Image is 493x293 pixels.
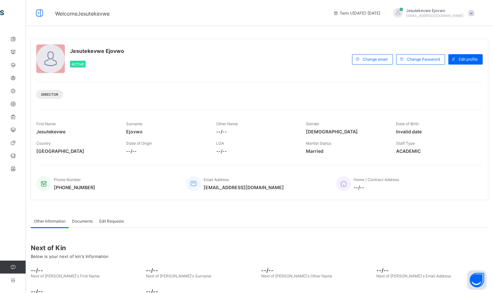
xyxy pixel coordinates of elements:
span: --/-- [126,148,206,154]
span: [PHONE_NUMBER] [54,185,95,190]
span: Documents [72,219,93,224]
span: Change Password [407,57,440,62]
span: [EMAIL_ADDRESS][DOMAIN_NAME] [406,14,464,18]
span: [EMAIL_ADDRESS][DOMAIN_NAME] [204,185,284,190]
span: First Name [36,121,56,126]
span: State of Origin [126,141,152,146]
span: [DEMOGRAPHIC_DATA] [306,129,386,134]
span: Surname [126,121,142,126]
span: Next of [PERSON_NAME]'s Email Address [376,274,451,278]
span: Country [36,141,51,146]
span: --/-- [376,267,488,274]
span: Change email [363,57,388,62]
span: Next of [PERSON_NAME]'s Surname [146,274,211,278]
span: Below is your next of kin's Information [31,254,109,259]
span: Marital Status [306,141,331,146]
span: Welcome Jesutekevwe [55,10,110,17]
span: Other Information [34,219,65,224]
span: Staff Type [396,141,415,146]
span: --/-- [31,267,143,274]
span: LGA [216,141,224,146]
span: Edit Requests [99,219,124,224]
span: --/-- [216,129,296,134]
span: [GEOGRAPHIC_DATA] [36,148,116,154]
span: Other Name [216,121,238,126]
span: DIRECTOR [41,92,58,96]
span: Edit profile [459,57,478,62]
span: Invalid date [396,129,476,134]
span: session/term information [333,11,380,16]
span: Date of Birth [396,121,419,126]
span: --/-- [261,267,373,274]
div: JesutekevweEjovwo [387,8,477,18]
span: --/-- [146,267,258,274]
span: Next of [PERSON_NAME]'s First Name [31,274,100,278]
span: Next of Kin [31,244,488,252]
span: Jesutekevwe Ejovwo [406,8,464,13]
span: Jesutekevwe [36,129,116,134]
span: Email Address [204,177,229,182]
span: Next of [PERSON_NAME]'s Other Name [261,274,332,278]
span: --/-- [354,185,399,190]
span: Phone Number [54,177,81,182]
span: Active [72,62,84,66]
button: Open asap [467,270,487,290]
span: Gender [306,121,319,126]
span: ACADEMIC [396,148,476,154]
span: --/-- [216,148,296,154]
span: Ejovwo [126,129,206,134]
span: Married [306,148,386,154]
span: Jesutekevwe Ejovwo [70,48,124,54]
span: Home / Contract Address [354,177,399,182]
